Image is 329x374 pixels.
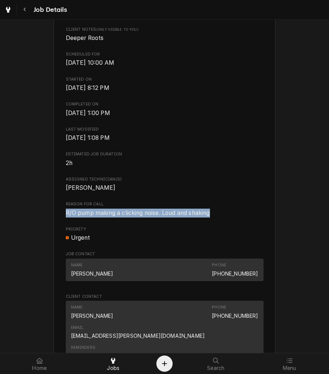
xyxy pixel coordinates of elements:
[212,304,226,310] div: Phone
[66,176,264,192] div: Assigned Technician(s)
[66,34,104,41] span: Deeper Roots
[212,262,226,268] div: Phone
[66,27,264,33] span: Client Notes
[66,159,72,166] span: 2h
[32,365,47,371] span: Home
[66,176,264,182] span: Assigned Technician(s)
[3,355,76,373] a: Home
[71,345,95,351] div: Reminders
[66,233,264,242] div: Urgent
[66,59,114,66] span: [DATE] 10:00 AM
[66,201,264,207] span: Reason For Call
[212,262,258,277] div: Phone
[71,312,113,320] div: [PERSON_NAME]
[66,151,264,157] span: Estimated Job Duration
[66,294,264,300] span: Client Contact
[66,183,264,192] span: Assigned Technician(s)
[77,355,150,373] a: Jobs
[66,151,264,167] div: Estimated Job Duration
[66,127,264,132] span: Last Modified
[66,301,264,371] div: Contact
[66,77,264,92] div: Started On
[66,201,264,217] div: Reason For Call
[66,27,264,43] div: [object Object]
[66,109,264,118] span: Completed On
[71,345,95,367] div: Reminders
[66,77,264,82] span: Started On
[66,101,264,107] span: Completed On
[71,352,76,360] div: —
[156,356,173,372] button: Create Object
[283,365,296,371] span: Menu
[66,251,264,284] div: Job Contact
[66,58,264,67] span: Scheduled For
[71,304,113,319] div: Name
[71,333,205,339] a: [EMAIL_ADDRESS][PERSON_NAME][DOMAIN_NAME]
[66,127,264,142] div: Last Modified
[66,134,110,141] span: [DATE] 1:08 PM
[66,159,264,168] span: Estimated Job Duration
[66,84,264,92] span: Started On
[66,209,210,216] span: R/O pump making a clicking noise. Loud and shaking
[212,313,258,319] a: [PHONE_NUMBER]
[66,226,264,232] span: Priority
[66,259,264,284] div: Job Contact List
[207,365,224,371] span: Search
[179,355,252,373] a: Search
[66,51,264,67] div: Scheduled For
[71,325,205,340] div: Email
[71,262,113,277] div: Name
[66,51,264,57] span: Scheduled For
[66,34,264,43] span: [object Object]
[66,209,264,218] span: Reason For Call
[18,3,31,16] button: Navigate back
[212,270,258,277] a: [PHONE_NUMBER]
[66,233,264,242] span: Priority
[31,5,67,15] span: Job Details
[71,262,83,268] div: Name
[71,270,113,277] div: [PERSON_NAME]
[107,365,119,371] span: Jobs
[1,3,15,16] a: Go to Jobs
[96,27,138,31] span: (Only Visible to You)
[66,109,110,117] span: [DATE] 1:00 PM
[66,226,264,242] div: Priority
[71,325,84,331] div: Email
[71,304,83,310] div: Name
[66,101,264,117] div: Completed On
[212,304,258,319] div: Phone
[66,259,264,281] div: Contact
[66,84,109,91] span: [DATE] 8:12 PM
[66,134,264,142] span: Last Modified
[66,184,116,191] span: [PERSON_NAME]
[253,355,326,373] a: Menu
[66,251,264,257] span: Job Contact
